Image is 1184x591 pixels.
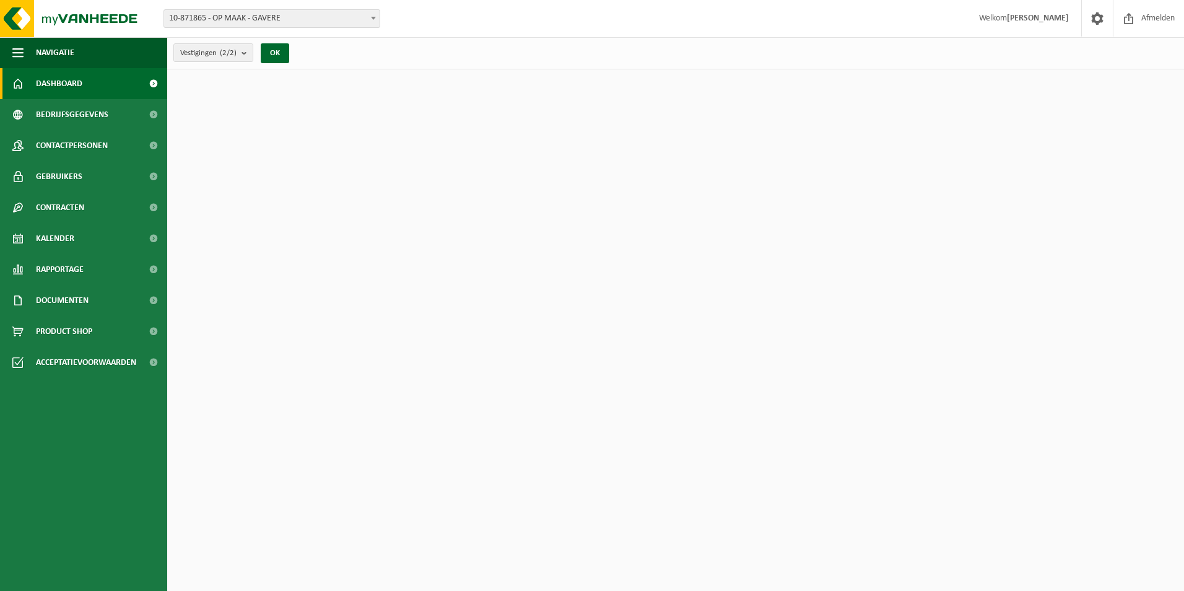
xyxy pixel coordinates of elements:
[1007,14,1069,23] strong: [PERSON_NAME]
[36,347,136,378] span: Acceptatievoorwaarden
[36,223,74,254] span: Kalender
[36,68,82,99] span: Dashboard
[36,99,108,130] span: Bedrijfsgegevens
[36,192,84,223] span: Contracten
[163,9,380,28] span: 10-871865 - OP MAAK - GAVERE
[220,49,237,57] count: (2/2)
[261,43,289,63] button: OK
[180,44,237,63] span: Vestigingen
[36,316,92,347] span: Product Shop
[36,161,82,192] span: Gebruikers
[36,130,108,161] span: Contactpersonen
[173,43,253,62] button: Vestigingen(2/2)
[36,254,84,285] span: Rapportage
[36,37,74,68] span: Navigatie
[164,10,380,27] span: 10-871865 - OP MAAK - GAVERE
[36,285,89,316] span: Documenten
